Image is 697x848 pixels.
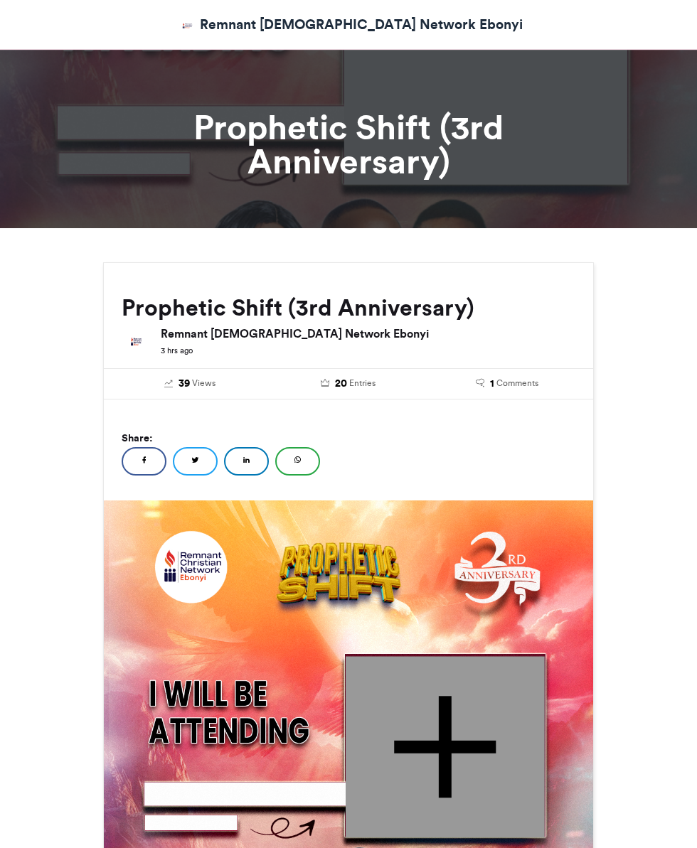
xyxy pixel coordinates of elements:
[438,376,575,392] a: 1 Comments
[161,328,575,339] h6: Remnant [DEMOGRAPHIC_DATA] Network Ebonyi
[192,377,216,390] span: Views
[103,110,594,178] h1: Prophetic Shift (3rd Anniversary)
[174,17,199,35] img: Remnant Christian Network Ebonyi
[496,377,538,390] span: Comments
[174,14,522,35] a: Remnant [DEMOGRAPHIC_DATA] Network Ebonyi
[349,377,376,390] span: Entries
[122,429,575,447] h5: Share:
[122,376,259,392] a: 39 Views
[122,328,150,356] img: Remnant Christian Network Ebonyi
[122,295,575,321] h2: Prophetic Shift (3rd Anniversary)
[161,345,193,355] small: 3 hrs ago
[179,376,190,392] span: 39
[280,376,417,392] a: 20 Entries
[335,376,347,392] span: 20
[490,376,494,392] span: 1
